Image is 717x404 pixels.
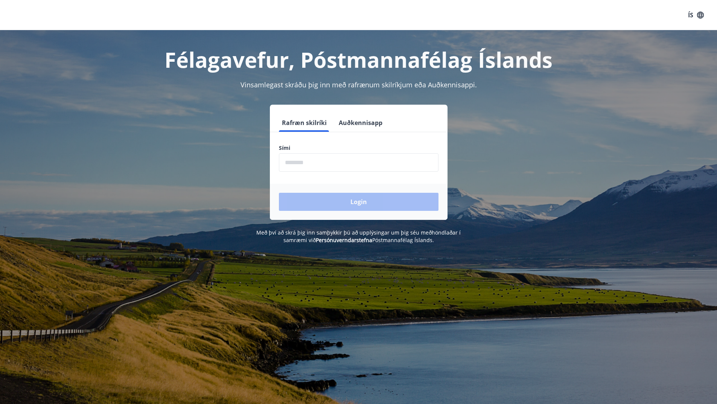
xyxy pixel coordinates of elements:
[336,114,385,132] button: Auðkennisapp
[97,45,621,74] h1: Félagavefur, Póstmannafélag Íslands
[256,229,461,244] span: Með því að skrá þig inn samþykkir þú að upplýsingar um þig séu meðhöndlaðar í samræmi við Póstman...
[684,8,708,22] button: ÍS
[241,80,477,89] span: Vinsamlegast skráðu þig inn með rafrænum skilríkjum eða Auðkennisappi.
[316,236,372,244] a: Persónuverndarstefna
[279,144,438,152] label: Sími
[279,114,330,132] button: Rafræn skilríki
